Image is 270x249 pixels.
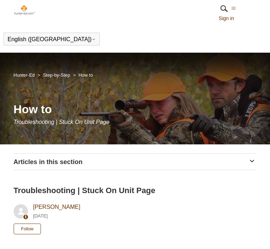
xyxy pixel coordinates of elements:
li: How to [71,72,93,78]
h1: How to [14,101,257,118]
button: Follow Article [14,224,41,234]
li: Step-by-Step [36,72,71,78]
a: Hunter-Ed [14,72,35,78]
span: Troubleshooting | Stuck On Unit Page [14,119,110,125]
time: 05/15/2024, 09:36 [33,213,48,219]
li: Hunter-Ed [14,72,36,78]
img: Hunter-Ed Help Center home page [14,4,36,15]
a: [PERSON_NAME] [33,204,80,210]
a: Sign in [219,15,241,22]
span: Articles in this section [14,158,83,166]
button: Toggle navigation menu [231,5,236,11]
img: 01HZPCYR30PPJAEEB9XZ5RGHQY [219,3,229,14]
button: English ([GEOGRAPHIC_DATA]) [8,36,96,43]
a: How to [78,72,93,78]
a: Step-by-Step [43,72,70,78]
h2: Troubleshooting | Stuck On Unit Page [14,185,155,196]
